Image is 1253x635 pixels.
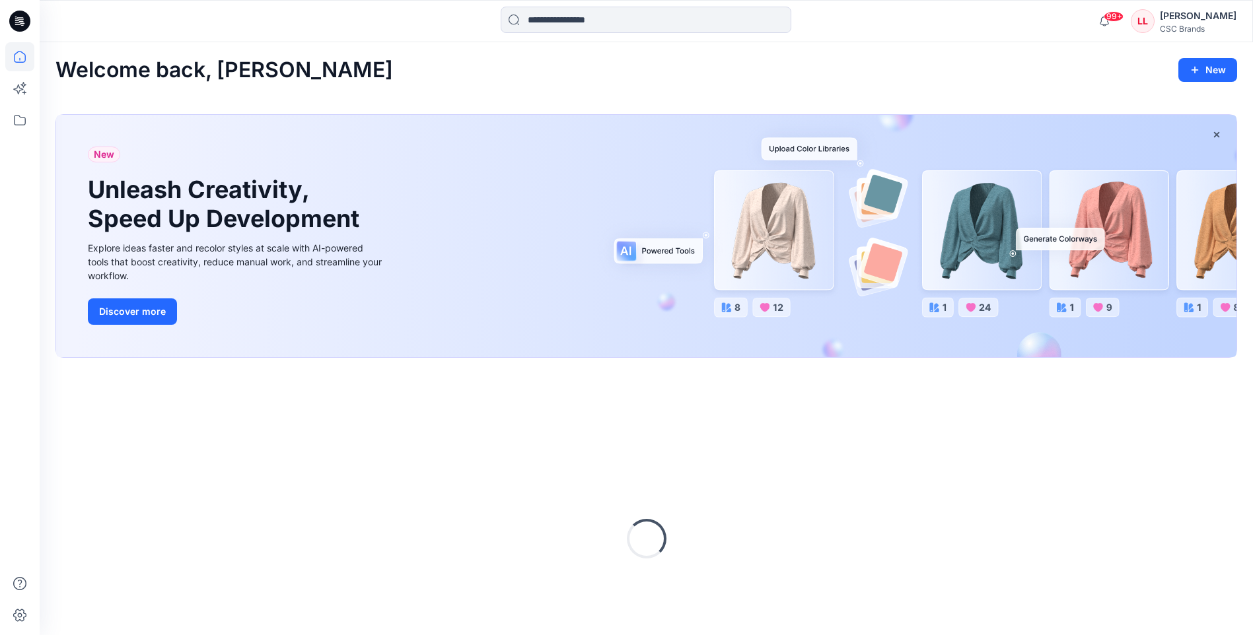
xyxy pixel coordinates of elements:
[88,241,385,283] div: Explore ideas faster and recolor styles at scale with AI-powered tools that boost creativity, red...
[88,298,385,325] a: Discover more
[88,176,365,232] h1: Unleash Creativity, Speed Up Development
[1104,11,1124,22] span: 99+
[88,298,177,325] button: Discover more
[1131,9,1155,33] div: LL
[94,147,114,162] span: New
[1160,8,1236,24] div: [PERSON_NAME]
[1160,24,1236,34] div: CSC Brands
[55,58,393,83] h2: Welcome back, [PERSON_NAME]
[1178,58,1237,82] button: New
